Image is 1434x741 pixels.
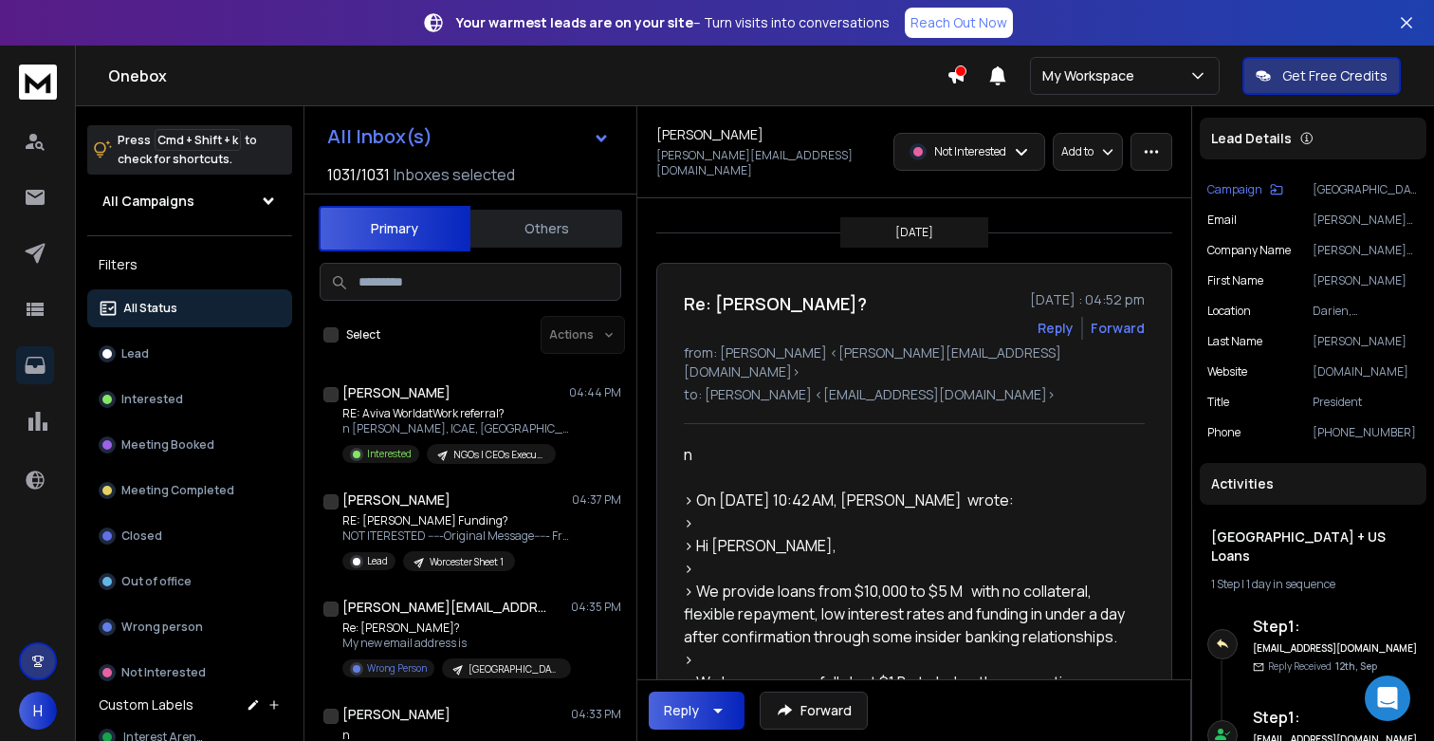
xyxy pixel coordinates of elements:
p: Campaign [1207,182,1262,197]
p: Reach Out Now [910,13,1007,32]
span: 12th, Sep [1335,659,1377,673]
a: Reach Out Now [905,8,1013,38]
p: n [PERSON_NAME], ICAE, [GEOGRAPHIC_DATA], [342,421,570,436]
button: Get Free Credits [1242,57,1401,95]
div: | [1211,577,1415,592]
button: Meeting Completed [87,472,292,509]
button: Wrong person [87,608,292,646]
strong: Your warmest leads are on your site [456,13,693,31]
span: 1 day in sequence [1246,576,1335,592]
h6: Step 1 : [1253,615,1419,638]
button: Others [470,208,622,250]
p: My new email address is [342,636,570,651]
p: – Turn visits into conversations [456,13,890,32]
div: Forward [1091,319,1145,338]
p: Add to [1061,144,1094,159]
h6: Step 1 : [1253,706,1419,729]
h1: [PERSON_NAME] [656,125,763,144]
button: Campaign [1207,182,1283,197]
button: Interested [87,380,292,418]
p: [PERSON_NAME] [1313,273,1419,288]
h1: Onebox [108,65,947,87]
p: Darien, [GEOGRAPHIC_DATA] [1313,304,1419,319]
p: Company Name [1207,243,1291,258]
p: [DATE] : 04:52 pm [1030,290,1145,309]
p: President [1313,395,1419,410]
p: Last Name [1207,334,1262,349]
button: All Status [87,289,292,327]
p: Not Interested [934,144,1006,159]
p: Phone [1207,425,1241,440]
p: Meeting Completed [121,483,234,498]
p: Interested [121,392,183,407]
p: [GEOGRAPHIC_DATA] + US Loans [469,662,560,676]
p: Reply Received [1268,659,1377,674]
p: All Status [123,301,177,316]
h3: Inboxes selected [394,163,515,186]
div: Reply [664,701,699,720]
p: [DATE] [895,225,933,240]
p: Out of office [121,574,192,589]
p: [GEOGRAPHIC_DATA] + US Loans [1313,182,1419,197]
button: Reply [649,692,745,730]
button: Meeting Booked [87,426,292,464]
button: H [19,692,57,730]
p: First Name [1207,273,1263,288]
p: RE: [PERSON_NAME] Funding? [342,513,570,528]
p: [PERSON_NAME] [1313,334,1419,349]
div: Activities [1200,463,1426,505]
div: Open Intercom Messenger [1365,676,1410,721]
button: All Campaigns [87,182,292,220]
p: 04:33 PM [571,707,621,722]
h1: [PERSON_NAME] [342,705,450,724]
button: Primary [319,206,470,251]
span: 1031 / 1031 [327,163,390,186]
h3: Custom Labels [99,695,193,714]
p: RE: Aviva WorldatWork referral? [342,406,570,421]
p: website [1207,364,1247,380]
h1: [PERSON_NAME] [342,383,450,402]
p: [PERSON_NAME][EMAIL_ADDRESS][DOMAIN_NAME] [1313,213,1419,228]
p: title [1207,395,1229,410]
p: Interested [367,447,412,461]
p: Not Interested [121,665,206,680]
button: Forward [760,692,868,730]
p: from: [PERSON_NAME] <[PERSON_NAME][EMAIL_ADDRESS][DOMAIN_NAME]> [684,343,1145,381]
h6: [EMAIL_ADDRESS][DOMAIN_NAME] [1253,641,1419,656]
p: to: [PERSON_NAME] <[EMAIL_ADDRESS][DOMAIN_NAME]> [684,385,1145,404]
p: NGOs | CEOs Executive [453,448,544,462]
p: [PERSON_NAME] Capital [1313,243,1419,258]
p: NOT ITERESTED -----Original Message----- From: [342,528,570,544]
img: logo [19,65,57,100]
p: Worcester Sheet 1 [430,555,504,569]
h3: Filters [87,251,292,278]
p: Press to check for shortcuts. [118,131,257,169]
p: My Workspace [1042,66,1142,85]
p: Re: [PERSON_NAME]? [342,621,570,636]
button: Closed [87,517,292,555]
button: Lead [87,335,292,373]
span: 1 Step [1211,576,1240,592]
p: Lead Details [1211,129,1292,148]
p: Get Free Credits [1282,66,1388,85]
p: Lead [367,554,388,568]
p: Wrong person [121,620,203,635]
p: 04:44 PM [569,385,621,400]
p: location [1207,304,1251,319]
p: [PERSON_NAME][EMAIL_ADDRESS][DOMAIN_NAME] [656,148,882,178]
p: [DOMAIN_NAME] [1313,364,1419,380]
button: All Inbox(s) [312,118,625,156]
p: Email [1207,213,1237,228]
p: Meeting Booked [121,437,214,453]
p: [PHONE_NUMBER] [1313,425,1419,440]
h1: [PERSON_NAME] [342,491,450,509]
h1: [PERSON_NAME][EMAIL_ADDRESS][DOMAIN_NAME] [342,598,551,617]
p: Wrong Person [367,661,427,676]
p: 04:37 PM [572,492,621,508]
button: Out of office [87,563,292,601]
h1: Re: [PERSON_NAME]? [684,290,867,317]
h1: All Inbox(s) [327,127,432,146]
